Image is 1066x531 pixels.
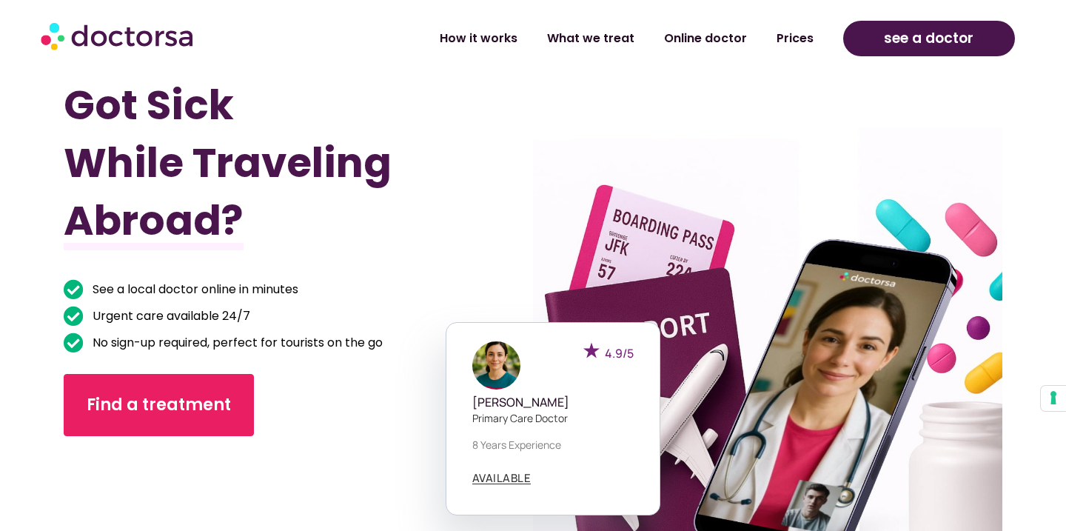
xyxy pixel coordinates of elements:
span: 4.9/5 [605,345,634,361]
a: AVAILABLE [472,472,532,484]
span: Urgent care available 24/7 [89,306,250,327]
button: Your consent preferences for tracking technologies [1041,386,1066,411]
a: Prices [762,21,828,56]
a: Find a treatment [64,374,254,436]
a: How it works [425,21,532,56]
a: see a doctor [843,21,1015,56]
span: No sign-up required, perfect for tourists on the go [89,333,383,353]
a: What we treat [532,21,649,56]
a: Online doctor [649,21,762,56]
p: Primary care doctor [472,410,634,426]
h1: Got Sick While Traveling Abroad? [64,76,463,250]
span: Find a treatment [87,393,231,417]
span: see a doctor [884,27,973,50]
h5: [PERSON_NAME] [472,395,634,410]
p: 8 years experience [472,437,634,452]
nav: Menu [282,21,828,56]
span: See a local doctor online in minutes [89,279,298,300]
